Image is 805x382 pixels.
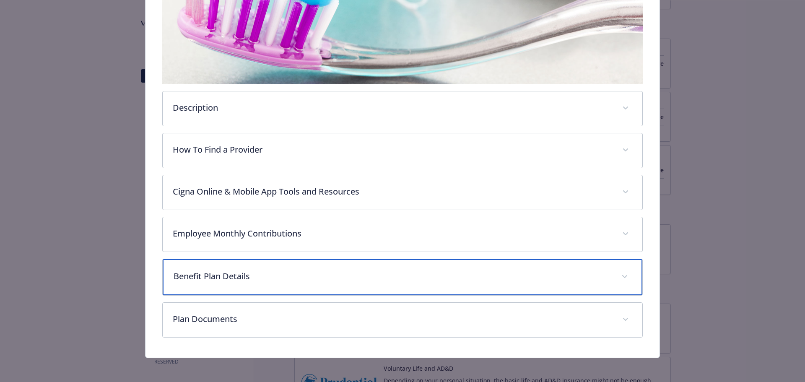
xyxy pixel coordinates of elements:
p: Cigna Online & Mobile App Tools and Resources [173,185,613,198]
div: Employee Monthly Contributions [163,217,643,252]
p: How To Find a Provider [173,143,613,156]
p: Benefit Plan Details [174,270,612,283]
div: Plan Documents [163,303,643,337]
p: Plan Documents [173,313,613,325]
div: Description [163,91,643,126]
p: Employee Monthly Contributions [173,227,613,240]
div: Cigna Online & Mobile App Tools and Resources [163,175,643,210]
div: How To Find a Provider [163,133,643,168]
p: Description [173,101,613,114]
div: Benefit Plan Details [163,259,643,295]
